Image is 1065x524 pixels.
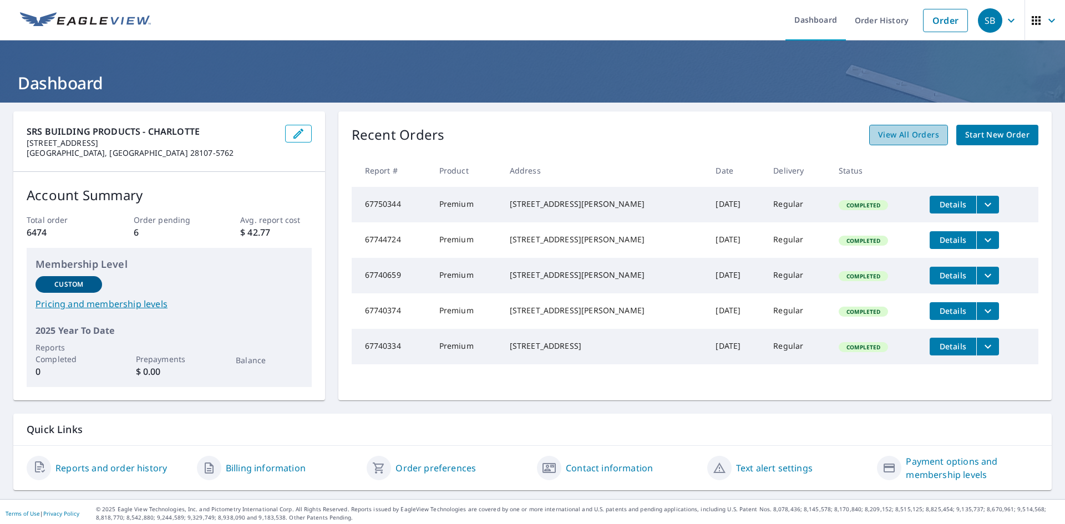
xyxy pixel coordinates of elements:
[764,258,830,293] td: Regular
[840,343,887,351] span: Completed
[510,340,698,352] div: [STREET_ADDRESS]
[510,269,698,281] div: [STREET_ADDRESS][PERSON_NAME]
[136,353,202,365] p: Prepayments
[43,510,79,517] a: Privacy Policy
[352,293,430,329] td: 67740374
[240,226,311,239] p: $ 42.77
[430,222,501,258] td: Premium
[430,154,501,187] th: Product
[840,201,887,209] span: Completed
[510,234,698,245] div: [STREET_ADDRESS][PERSON_NAME]
[6,510,79,517] p: |
[13,72,1052,94] h1: Dashboard
[55,461,167,475] a: Reports and order history
[976,231,999,249] button: filesDropdownBtn-67744724
[936,306,970,316] span: Details
[976,196,999,213] button: filesDropdownBtn-67750344
[236,354,302,366] p: Balance
[240,214,311,226] p: Avg. report cost
[976,338,999,355] button: filesDropdownBtn-67740334
[707,187,764,222] td: [DATE]
[27,214,98,226] p: Total order
[936,341,970,352] span: Details
[707,329,764,364] td: [DATE]
[936,270,970,281] span: Details
[6,510,40,517] a: Terms of Use
[510,305,698,316] div: [STREET_ADDRESS][PERSON_NAME]
[764,329,830,364] td: Regular
[35,342,102,365] p: Reports Completed
[976,302,999,320] button: filesDropdownBtn-67740374
[27,125,276,138] p: SRS BUILDING PRODUCTS - CHARLOTTE
[878,128,939,142] span: View All Orders
[869,125,948,145] a: View All Orders
[510,199,698,210] div: [STREET_ADDRESS][PERSON_NAME]
[35,324,303,337] p: 2025 Year To Date
[54,279,83,289] p: Custom
[35,257,303,272] p: Membership Level
[978,8,1002,33] div: SB
[501,154,707,187] th: Address
[764,154,830,187] th: Delivery
[96,505,1059,522] p: © 2025 Eagle View Technologies, Inc. and Pictometry International Corp. All Rights Reserved. Repo...
[352,329,430,364] td: 67740334
[430,187,501,222] td: Premium
[134,226,205,239] p: 6
[930,302,976,320] button: detailsBtn-67740374
[906,455,1038,481] a: Payment options and membership levels
[226,461,306,475] a: Billing information
[936,235,970,245] span: Details
[956,125,1038,145] a: Start New Order
[840,308,887,316] span: Completed
[352,258,430,293] td: 67740659
[430,329,501,364] td: Premium
[930,267,976,284] button: detailsBtn-67740659
[764,222,830,258] td: Regular
[764,187,830,222] td: Regular
[707,154,764,187] th: Date
[840,272,887,280] span: Completed
[976,267,999,284] button: filesDropdownBtn-67740659
[395,461,476,475] a: Order preferences
[27,185,312,205] p: Account Summary
[430,258,501,293] td: Premium
[35,365,102,378] p: 0
[352,187,430,222] td: 67750344
[35,297,303,311] a: Pricing and membership levels
[707,258,764,293] td: [DATE]
[930,196,976,213] button: detailsBtn-67750344
[840,237,887,245] span: Completed
[930,338,976,355] button: detailsBtn-67740334
[707,222,764,258] td: [DATE]
[923,9,968,32] a: Order
[936,199,970,210] span: Details
[430,293,501,329] td: Premium
[736,461,813,475] a: Text alert settings
[764,293,830,329] td: Regular
[352,154,430,187] th: Report #
[27,423,1038,436] p: Quick Links
[136,365,202,378] p: $ 0.00
[830,154,921,187] th: Status
[134,214,205,226] p: Order pending
[566,461,653,475] a: Contact information
[930,231,976,249] button: detailsBtn-67744724
[27,226,98,239] p: 6474
[27,148,276,158] p: [GEOGRAPHIC_DATA], [GEOGRAPHIC_DATA] 28107-5762
[352,222,430,258] td: 67744724
[20,12,151,29] img: EV Logo
[352,125,445,145] p: Recent Orders
[965,128,1029,142] span: Start New Order
[27,138,276,148] p: [STREET_ADDRESS]
[707,293,764,329] td: [DATE]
